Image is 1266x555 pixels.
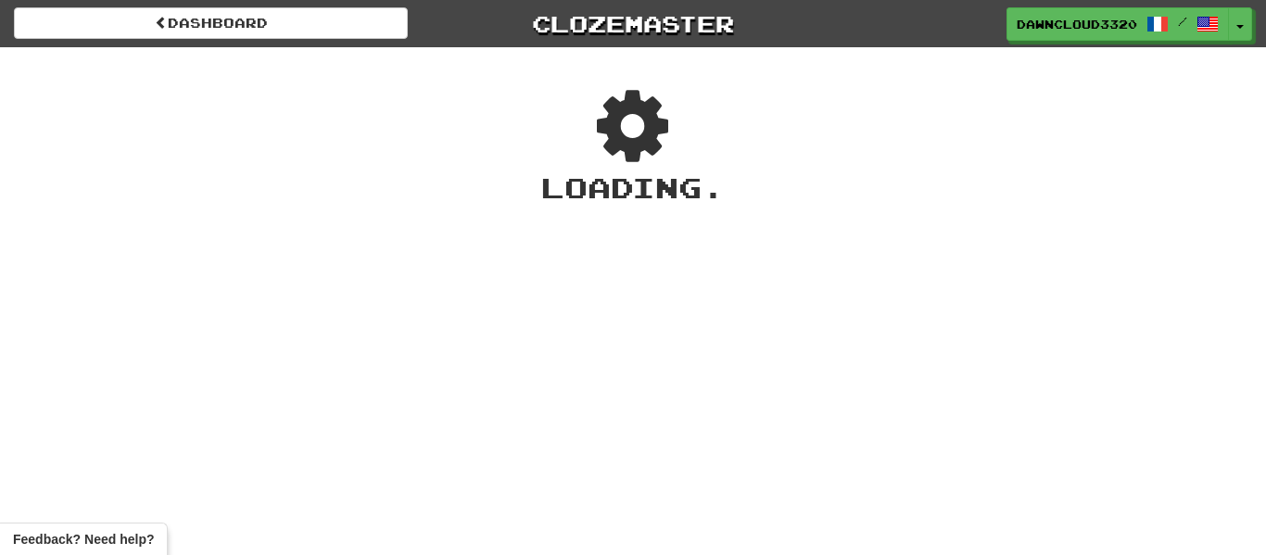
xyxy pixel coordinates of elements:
span: Open feedback widget [13,530,154,549]
span: DawnCloud3320 [1017,16,1137,32]
span: / [1178,15,1187,28]
a: DawnCloud3320 / [1006,7,1229,41]
a: Dashboard [14,7,408,39]
a: Clozemaster [436,7,829,40]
